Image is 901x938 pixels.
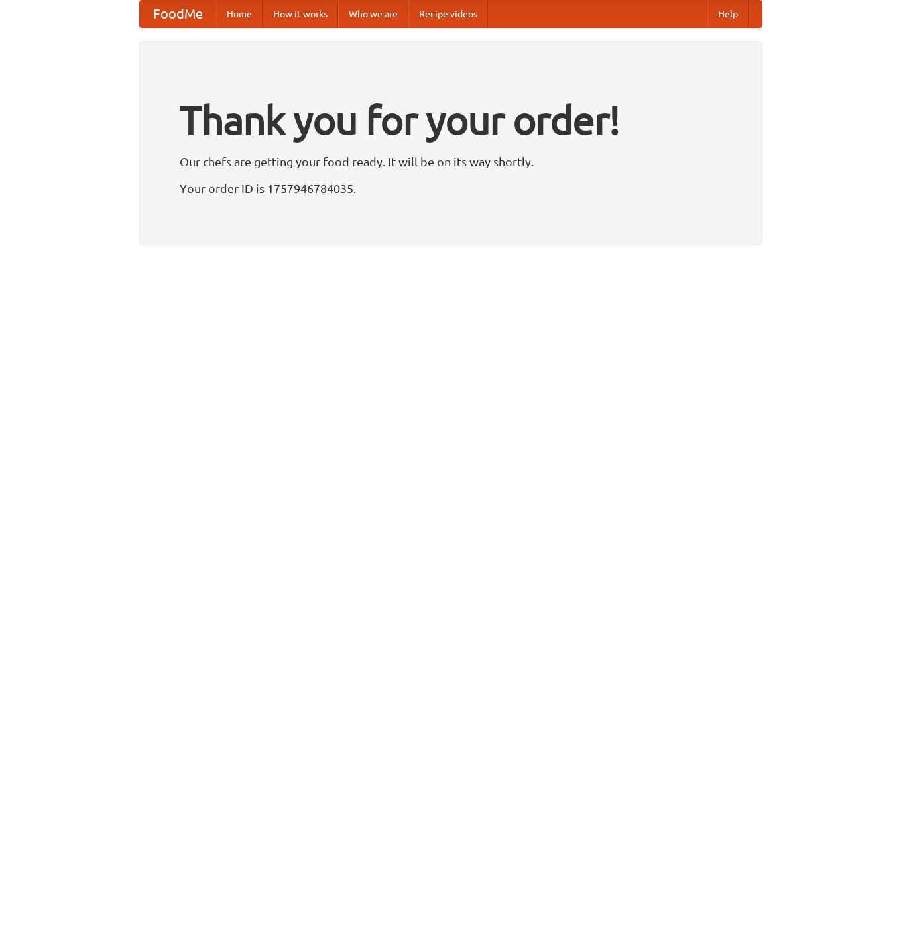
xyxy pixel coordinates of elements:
a: FoodMe [140,1,216,27]
h1: Thank you for your order! [180,88,722,152]
p: Your order ID is 1757946784035. [180,178,722,198]
a: How it works [263,1,338,27]
a: Recipe videos [408,1,488,27]
p: Our chefs are getting your food ready. It will be on its way shortly. [180,152,722,172]
a: Help [707,1,749,27]
a: Home [216,1,263,27]
a: Who we are [338,1,408,27]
